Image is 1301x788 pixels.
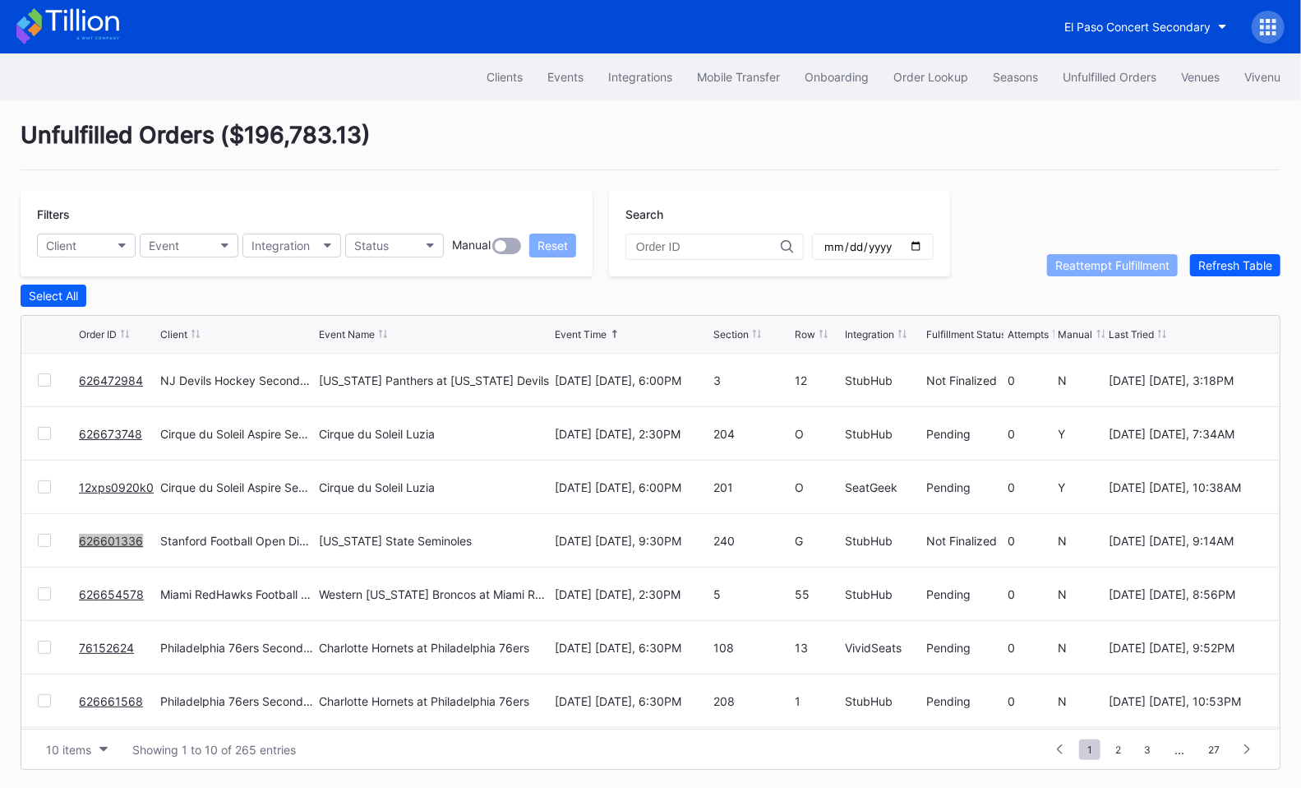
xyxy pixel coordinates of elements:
[1059,587,1105,601] div: N
[713,694,791,708] div: 208
[1109,534,1263,548] div: [DATE] [DATE], 9:14AM
[1047,254,1178,276] button: Reattempt Fulfillment
[160,641,315,655] div: Philadelphia 76ers Secondary
[713,480,791,494] div: 201
[1008,694,1054,708] div: 0
[1008,427,1054,441] div: 0
[845,373,922,387] div: StubHub
[29,289,78,303] div: Select All
[251,239,310,253] div: Integration
[792,62,881,92] button: Onboarding
[845,328,894,341] div: Integration
[319,328,375,341] div: Event Name
[1109,587,1263,601] div: [DATE] [DATE], 8:56PM
[535,62,596,92] button: Events
[46,239,76,253] div: Client
[1200,739,1228,760] span: 27
[319,534,472,548] div: [US_STATE] State Seminoles
[1232,62,1293,92] button: Vivenu
[319,587,551,601] div: Western [US_STATE] Broncos at Miami RedHawks Football
[1059,328,1093,341] div: Manual
[1162,743,1197,757] div: ...
[845,587,922,601] div: StubHub
[79,587,144,601] a: 626654578
[79,641,134,655] a: 76152624
[805,70,869,84] div: Onboarding
[713,641,791,655] div: 108
[685,62,792,92] button: Mobile Transfer
[926,427,1003,441] div: Pending
[845,694,922,708] div: StubHub
[1050,62,1169,92] button: Unfulfilled Orders
[1059,427,1105,441] div: Y
[1008,587,1054,601] div: 0
[713,427,791,441] div: 204
[795,534,841,548] div: G
[893,70,968,84] div: Order Lookup
[993,70,1038,84] div: Seasons
[1244,70,1280,84] div: Vivenu
[845,534,922,548] div: StubHub
[149,239,179,253] div: Event
[980,62,1050,92] button: Seasons
[1190,254,1280,276] button: Refresh Table
[795,427,841,441] div: O
[38,739,116,761] button: 10 items
[160,373,315,387] div: NJ Devils Hockey Secondary
[547,70,584,84] div: Events
[636,240,781,253] input: Order ID
[242,234,341,257] button: Integration
[79,427,142,441] a: 626673748
[1109,373,1263,387] div: [DATE] [DATE], 3:18PM
[1008,534,1054,548] div: 0
[1064,20,1211,34] div: El Paso Concert Secondary
[1169,62,1232,92] button: Venues
[1059,641,1105,655] div: N
[1008,641,1054,655] div: 0
[926,373,1003,387] div: Not Finalized
[1107,739,1129,760] span: 2
[160,534,315,548] div: Stanford Football Open Distribution
[345,234,444,257] button: Status
[795,328,815,341] div: Row
[713,587,791,601] div: 5
[795,641,841,655] div: 13
[37,234,136,257] button: Client
[79,534,143,548] a: 626601336
[160,694,315,708] div: Philadelphia 76ers Secondary
[713,534,791,548] div: 240
[596,62,685,92] button: Integrations
[926,534,1003,548] div: Not Finalized
[1109,641,1263,655] div: [DATE] [DATE], 9:52PM
[795,587,841,601] div: 55
[1063,70,1156,84] div: Unfulfilled Orders
[555,373,709,387] div: [DATE] [DATE], 6:00PM
[1008,480,1054,494] div: 0
[319,427,435,441] div: Cirque du Soleil Luzia
[1109,694,1263,708] div: [DATE] [DATE], 10:53PM
[795,694,841,708] div: 1
[555,534,709,548] div: [DATE] [DATE], 9:30PM
[845,480,922,494] div: SeatGeek
[926,480,1003,494] div: Pending
[1008,373,1054,387] div: 0
[474,62,535,92] button: Clients
[555,427,709,441] div: [DATE] [DATE], 2:30PM
[487,70,523,84] div: Clients
[1059,534,1105,548] div: N
[354,239,389,253] div: Status
[529,234,576,257] button: Reset
[881,62,980,92] button: Order Lookup
[926,587,1003,601] div: Pending
[160,427,315,441] div: Cirque du Soleil Aspire Secondary
[926,694,1003,708] div: Pending
[555,587,709,601] div: [DATE] [DATE], 2:30PM
[926,328,1006,341] div: Fulfillment Status
[160,587,315,601] div: Miami RedHawks Football Secondary
[537,239,568,253] div: Reset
